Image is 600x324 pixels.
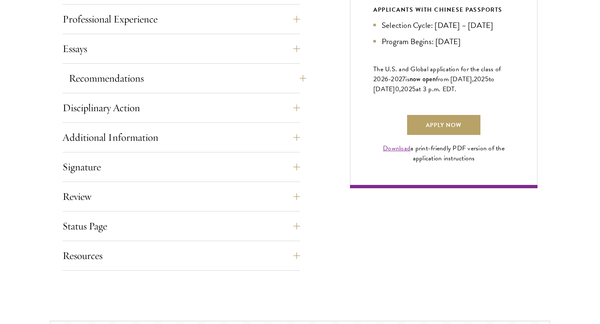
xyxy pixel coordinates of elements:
[385,74,388,84] span: 6
[402,74,405,84] span: 7
[485,74,489,84] span: 5
[62,216,300,236] button: Status Page
[373,19,514,31] li: Selection Cycle: [DATE] – [DATE]
[388,74,402,84] span: -202
[401,84,412,94] span: 202
[407,115,480,135] a: Apply Now
[383,143,410,153] a: Download
[62,9,300,29] button: Professional Experience
[373,35,514,47] li: Program Begins: [DATE]
[62,187,300,207] button: Review
[436,74,474,84] span: from [DATE],
[62,246,300,266] button: Resources
[405,74,410,84] span: is
[373,5,514,15] div: APPLICANTS WITH CHINESE PASSPORTS
[373,143,514,163] div: a print-friendly PDF version of the application instructions
[399,84,401,94] span: ,
[416,84,457,94] span: at 3 p.m. EDT.
[62,39,300,59] button: Essays
[412,84,416,94] span: 5
[62,98,300,118] button: Disciplinary Action
[69,68,306,88] button: Recommendations
[62,127,300,147] button: Additional Information
[62,157,300,177] button: Signature
[373,74,494,94] span: to [DATE]
[410,74,436,84] span: now open
[474,74,485,84] span: 202
[395,84,399,94] span: 0
[373,64,501,84] span: The U.S. and Global application for the class of 202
